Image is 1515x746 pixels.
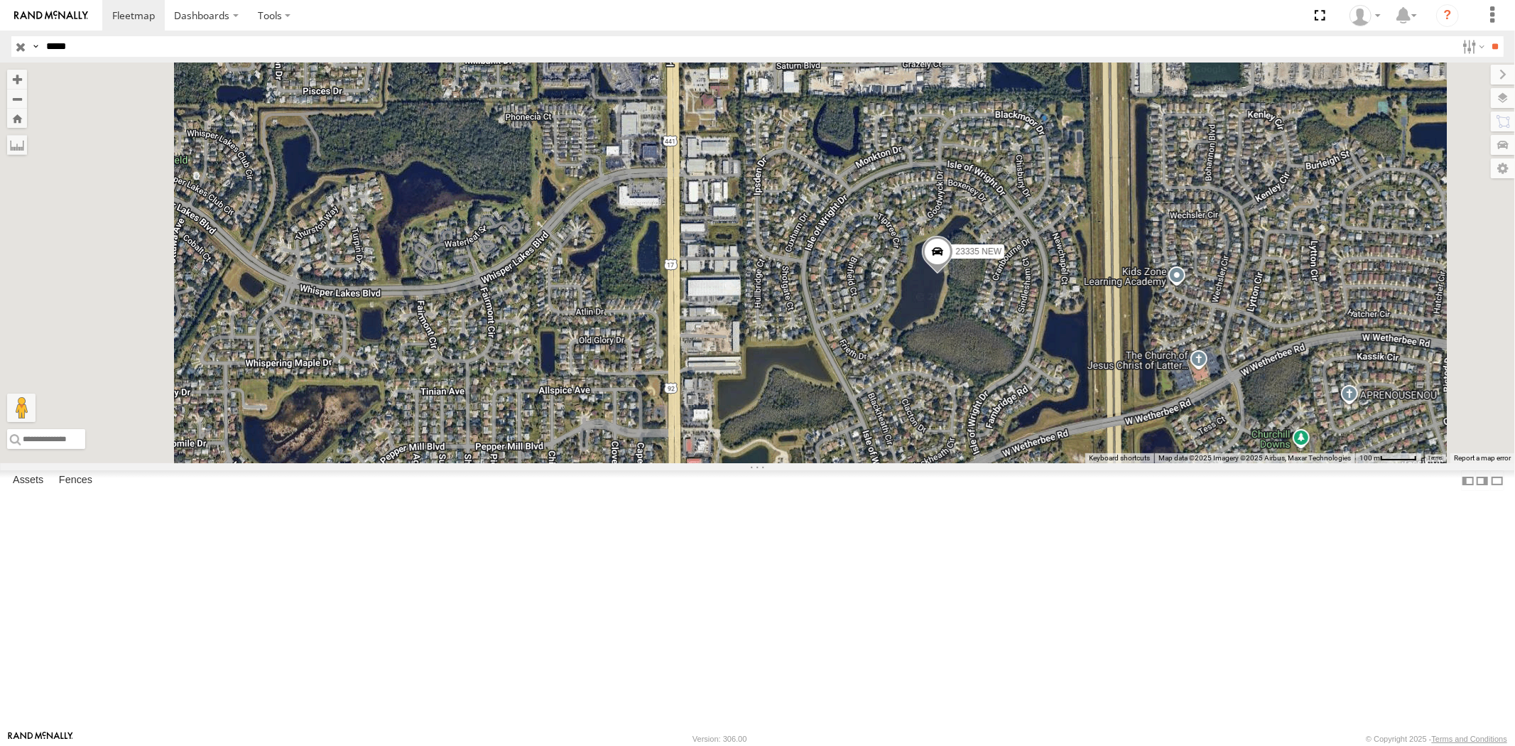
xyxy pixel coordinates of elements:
button: Zoom out [7,89,27,109]
label: Dock Summary Table to the Right [1475,470,1489,491]
div: © Copyright 2025 - [1366,735,1507,743]
a: Terms (opens in new tab) [1428,455,1443,461]
label: Search Filter Options [1457,36,1487,57]
button: Map Scale: 100 m per 48 pixels [1355,453,1421,463]
a: Visit our Website [8,732,73,746]
label: Dock Summary Table to the Left [1461,470,1475,491]
a: Report a map error [1454,454,1511,462]
div: Sardor Khadjimedov [1345,5,1386,26]
button: Drag Pegman onto the map to open Street View [7,394,36,422]
label: Hide Summary Table [1490,470,1504,491]
span: 100 m [1359,454,1380,462]
label: Fences [52,471,99,491]
span: 23335 NEW [955,247,1001,256]
button: Zoom in [7,70,27,89]
button: Keyboard shortcuts [1089,453,1150,463]
a: Terms and Conditions [1432,735,1507,743]
label: Measure [7,135,27,155]
img: rand-logo.svg [14,11,88,21]
button: Zoom Home [7,109,27,128]
span: Map data ©2025 Imagery ©2025 Airbus, Maxar Technologies [1158,454,1351,462]
i: ? [1436,4,1459,27]
label: Search Query [30,36,41,57]
label: Map Settings [1491,158,1515,178]
label: Assets [6,471,50,491]
div: Version: 306.00 [693,735,746,743]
